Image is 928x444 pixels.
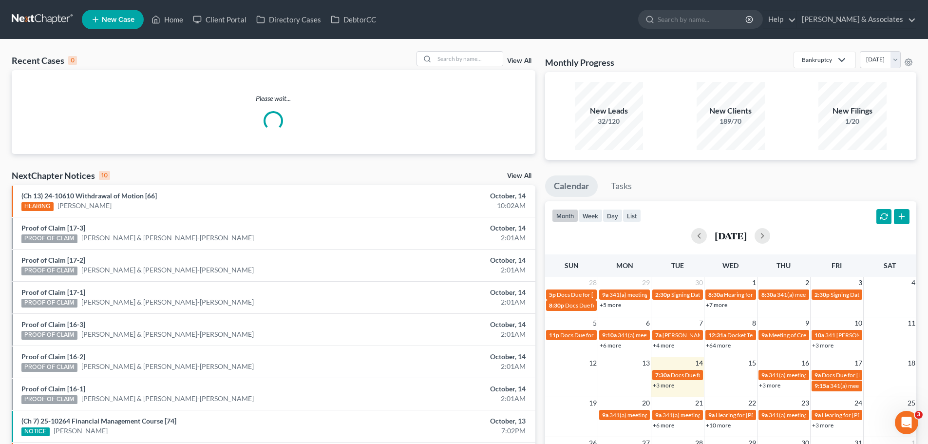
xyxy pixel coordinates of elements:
[549,331,559,339] span: 11p
[715,231,747,241] h2: [DATE]
[364,191,526,201] div: October, 14
[21,224,85,232] a: Proof of Claim [17-3]
[565,261,579,270] span: Sun
[21,352,85,361] a: Proof of Claim [16-2]
[818,105,887,116] div: New Filings
[884,261,896,270] span: Sat
[761,371,768,379] span: 9a
[653,342,674,349] a: +4 more
[825,331,882,339] span: 341 [PERSON_NAME]
[697,116,765,126] div: 189/70
[716,411,843,419] span: Hearing for [PERSON_NAME] & [PERSON_NAME]
[81,329,254,339] a: [PERSON_NAME] & [PERSON_NAME]-[PERSON_NAME]
[54,426,108,436] a: [PERSON_NAME]
[907,357,916,369] span: 18
[364,416,526,426] div: October, 13
[588,397,598,409] span: 19
[804,277,810,289] span: 2
[777,291,871,298] span: 341(a) meeting for [PERSON_NAME]
[12,94,535,103] p: Please wait...
[658,10,747,28] input: Search by name...
[575,105,643,116] div: New Leads
[802,56,832,64] div: Bankruptcy
[814,291,830,298] span: 2:30p
[81,362,254,371] a: [PERSON_NAME] & [PERSON_NAME]-[PERSON_NAME]
[68,56,77,65] div: 0
[769,331,877,339] span: Meeting of Creditors for [PERSON_NAME]
[698,317,704,329] span: 7
[910,277,916,289] span: 4
[588,357,598,369] span: 12
[552,209,578,222] button: month
[364,223,526,233] div: October, 14
[364,394,526,404] div: 2:01AM
[761,291,776,298] span: 8:30a
[694,397,704,409] span: 21
[609,411,703,419] span: 341(a) meeting for [PERSON_NAME]
[21,256,85,264] a: Proof of Claim [17-2]
[251,11,326,28] a: Directory Cases
[653,382,674,389] a: +3 more
[814,411,821,419] span: 9a
[81,233,254,243] a: [PERSON_NAME] & [PERSON_NAME]-[PERSON_NAME]
[21,395,77,404] div: PROOF OF CLAIM
[641,357,651,369] span: 13
[708,291,723,298] span: 8:30a
[853,397,863,409] span: 24
[364,265,526,275] div: 2:01AM
[435,52,503,66] input: Search by name...
[812,342,833,349] a: +3 more
[769,371,863,379] span: 341(a) meeting for [PERSON_NAME]
[671,291,810,298] span: Signing Date for [PERSON_NAME] & [PERSON_NAME]
[102,16,134,23] span: New Case
[364,384,526,394] div: October, 14
[832,261,842,270] span: Fri
[722,261,739,270] span: Wed
[623,209,641,222] button: list
[814,382,829,389] span: 9:15a
[895,411,918,434] iframe: Intercom live chat
[694,357,704,369] span: 14
[915,411,923,419] span: 3
[565,302,645,309] span: Docs Due for [PERSON_NAME]
[655,371,670,379] span: 7:30a
[560,331,641,339] span: Docs Due for [PERSON_NAME]
[545,57,614,68] h3: Monthly Progress
[655,291,670,298] span: 2:30p
[800,397,810,409] span: 23
[804,317,810,329] span: 9
[853,357,863,369] span: 17
[706,422,731,429] a: +10 more
[575,116,643,126] div: 32/120
[655,411,662,419] span: 9a
[21,385,85,393] a: Proof of Claim [16-1]
[364,233,526,243] div: 2:01AM
[751,317,757,329] span: 8
[21,363,77,372] div: PROOF OF CLAIM
[663,331,745,339] span: [PERSON_NAME] - Arraignment
[549,291,556,298] span: 5p
[616,261,633,270] span: Mon
[188,11,251,28] a: Client Portal
[12,170,110,181] div: NextChapter Notices
[663,411,757,419] span: 341(a) meeting for [PERSON_NAME]
[364,329,526,339] div: 2:01AM
[364,255,526,265] div: October, 14
[759,382,780,389] a: +3 more
[818,116,887,126] div: 1/20
[364,352,526,362] div: October, 14
[545,175,598,197] a: Calendar
[708,331,726,339] span: 12:31a
[814,331,824,339] span: 10a
[602,291,608,298] span: 9a
[706,301,727,309] a: +7 more
[21,202,54,211] div: HEARING
[21,234,77,243] div: PROOF OF CLAIM
[600,301,621,309] a: +5 more
[724,291,852,298] span: Hearing for [PERSON_NAME] & [PERSON_NAME]
[763,11,796,28] a: Help
[800,357,810,369] span: 16
[21,288,85,296] a: Proof of Claim [17-1]
[326,11,381,28] a: DebtorCC
[907,397,916,409] span: 25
